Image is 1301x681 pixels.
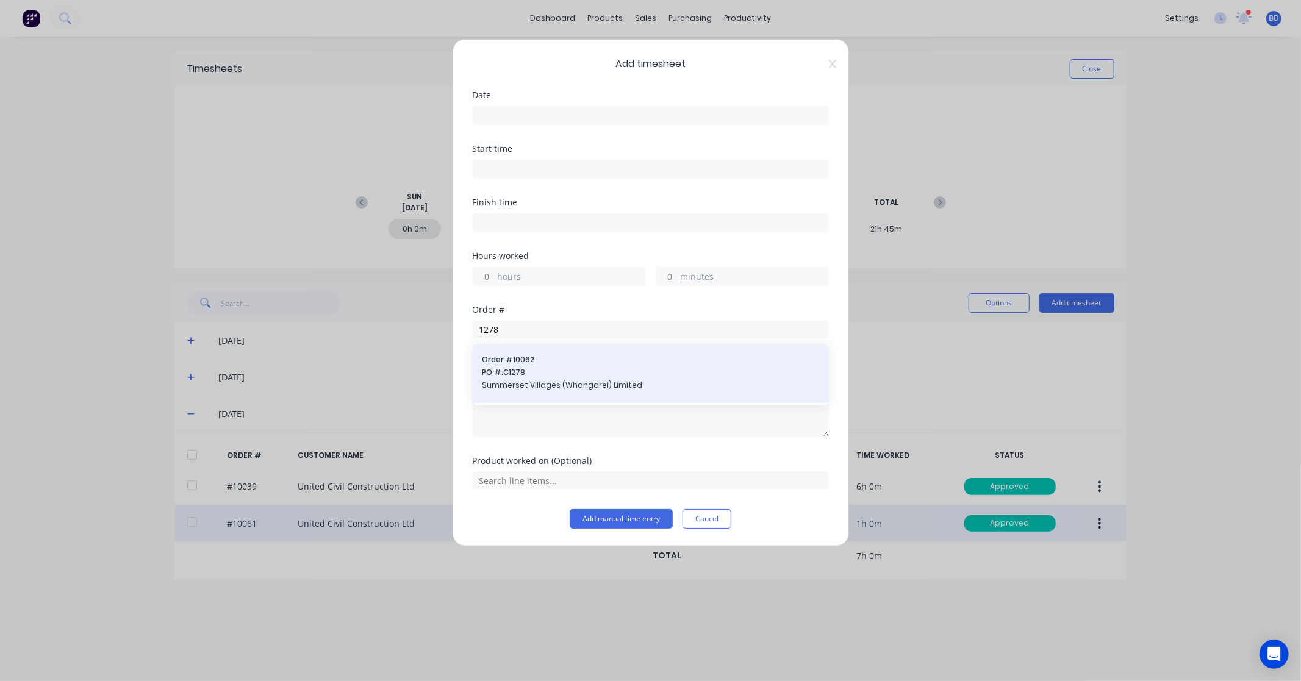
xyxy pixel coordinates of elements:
[473,457,829,465] div: Product worked on (Optional)
[473,305,829,314] div: Order #
[473,252,829,260] div: Hours worked
[656,267,678,285] input: 0
[482,354,819,365] span: Order # 10062
[473,471,829,490] input: Search line items...
[498,270,645,285] label: hours
[473,57,829,71] span: Add timesheet
[683,509,731,529] button: Cancel
[482,380,819,391] span: Summerset Villages (Whangarei) Limited
[482,367,819,378] span: PO #: C1278
[473,144,829,153] div: Start time
[570,509,673,529] button: Add manual time entry
[473,267,495,285] input: 0
[1260,640,1289,669] div: Open Intercom Messenger
[473,198,829,207] div: Finish time
[473,320,829,338] input: Search order number...
[473,91,829,99] div: Date
[681,270,828,285] label: minutes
